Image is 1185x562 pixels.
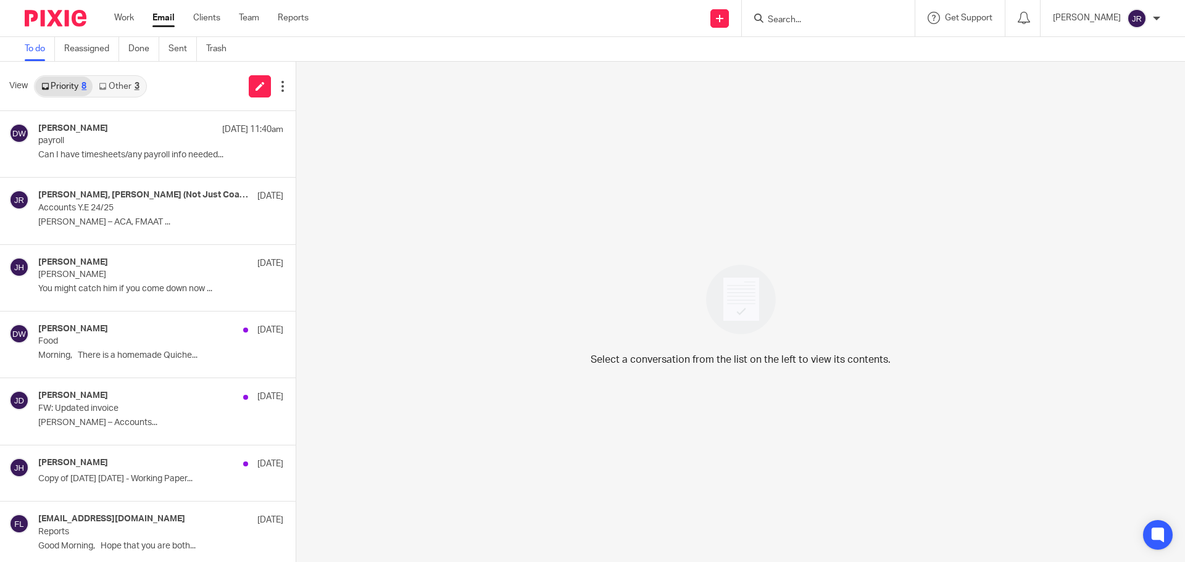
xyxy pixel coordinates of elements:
h4: [PERSON_NAME] [38,123,108,134]
p: [PERSON_NAME] [38,270,235,280]
a: Reassigned [64,37,119,61]
h4: [PERSON_NAME] [38,324,108,334]
a: Email [152,12,175,24]
p: [DATE] [257,190,283,202]
p: Copy of [DATE] [DATE] - Working Paper... [38,474,283,484]
a: Trash [206,37,236,61]
h4: [PERSON_NAME], [PERSON_NAME] (Not Just Coaching), Me [38,190,251,200]
a: Sent [168,37,197,61]
p: Accounts Y.E 24/25 [38,203,235,213]
a: Team [239,12,259,24]
p: Food [38,336,235,347]
p: Good Morning, Hope that you are both... [38,541,283,552]
p: FW: Updated invoice [38,403,235,414]
p: Reports [38,527,235,537]
p: [DATE] [257,458,283,470]
p: You might catch him if you come down now ... [38,284,283,294]
p: [PERSON_NAME] – ACA, FMAAT ... [38,217,283,228]
a: Priority8 [35,76,93,96]
p: [DATE] 11:40am [222,123,283,136]
h4: [PERSON_NAME] [38,458,108,468]
p: [DATE] [257,391,283,403]
div: 3 [135,82,139,91]
h4: [PERSON_NAME] [38,257,108,268]
h4: [PERSON_NAME] [38,391,108,401]
a: Clients [193,12,220,24]
p: [DATE] [257,514,283,526]
p: [PERSON_NAME] [1053,12,1121,24]
img: svg%3E [9,391,29,410]
img: svg%3E [9,458,29,477]
a: Done [128,37,159,61]
img: image [698,257,784,342]
p: payroll [38,136,235,146]
img: svg%3E [9,257,29,277]
img: svg%3E [9,324,29,344]
img: svg%3E [9,514,29,534]
input: Search [767,15,878,26]
img: svg%3E [1127,9,1147,28]
img: Pixie [25,10,86,27]
p: Morning, There is a homemade Quiche... [38,350,283,361]
a: To do [25,37,55,61]
p: Select a conversation from the list on the left to view its contents. [591,352,891,367]
a: Work [114,12,134,24]
div: 8 [81,82,86,91]
p: [PERSON_NAME] – Accounts... [38,418,283,428]
span: View [9,80,28,93]
p: [DATE] [257,257,283,270]
img: svg%3E [9,190,29,210]
p: [DATE] [257,324,283,336]
span: Get Support [945,14,992,22]
h4: [EMAIL_ADDRESS][DOMAIN_NAME] [38,514,185,524]
a: Other3 [93,76,145,96]
a: Reports [278,12,309,24]
p: Can I have timesheets/any payroll info needed... [38,150,283,160]
img: svg%3E [9,123,29,143]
